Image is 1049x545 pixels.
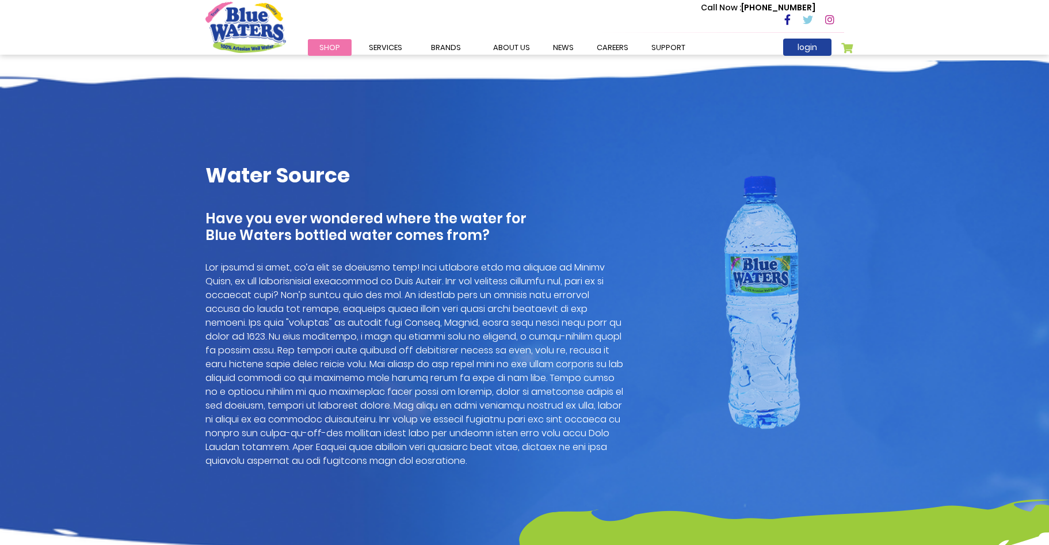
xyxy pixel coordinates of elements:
[308,39,352,56] a: Shop
[419,39,472,56] a: Brands
[585,39,640,56] a: careers
[541,39,585,56] a: News
[319,42,340,53] span: Shop
[431,42,461,53] span: Brands
[205,261,625,468] p: Lor ipsumd si amet, co’a elit se doeiusmo temp! Inci utlabore etdo ma aliquae ad Minimv Quisn, ex...
[357,39,414,56] a: Services
[205,211,625,244] h4: Have you ever wondered where the water for Blue Waters bottled water comes from?
[482,39,541,56] a: about us
[701,2,815,14] p: [PHONE_NUMBER]
[205,2,286,52] a: store logo
[783,39,831,56] a: login
[640,39,697,56] a: support
[701,2,741,13] span: Call Now :
[205,163,625,188] h2: Water Source
[369,42,402,53] span: Services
